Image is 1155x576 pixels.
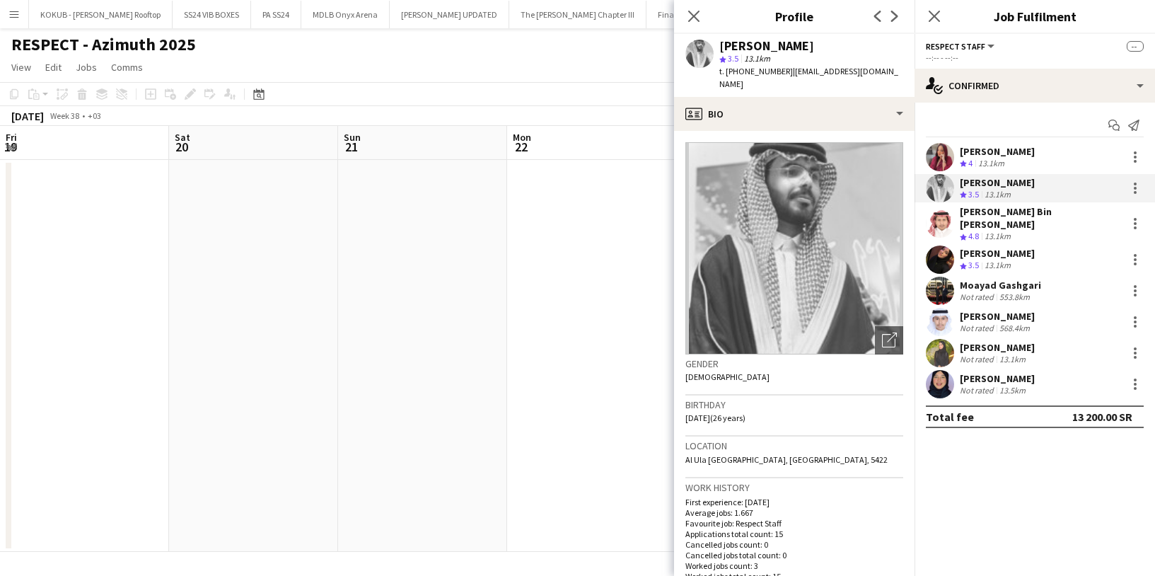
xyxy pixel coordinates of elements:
[975,158,1007,170] div: 13.1km
[674,97,915,131] div: Bio
[173,1,251,28] button: SS24 VIB BOXES
[40,58,67,76] a: Edit
[513,131,531,144] span: Mon
[960,372,1035,385] div: [PERSON_NAME]
[646,1,719,28] button: Final Fantasy
[344,131,361,144] span: Sun
[76,61,97,74] span: Jobs
[88,110,101,121] div: +03
[960,310,1035,323] div: [PERSON_NAME]
[45,61,62,74] span: Edit
[301,1,390,28] button: MDLB Onyx Arena
[70,58,103,76] a: Jobs
[685,357,903,370] h3: Gender
[926,41,985,52] span: Respect Staff
[960,279,1041,292] div: Moayad Gashgari
[982,260,1014,272] div: 13.1km
[342,139,361,155] span: 21
[685,560,903,571] p: Worked jobs count: 3
[685,413,745,423] span: [DATE] (26 years)
[511,139,531,155] span: 22
[960,341,1035,354] div: [PERSON_NAME]
[29,1,173,28] button: KOKUB - [PERSON_NAME] Rooftop
[997,323,1033,333] div: 568.4km
[719,40,814,52] div: [PERSON_NAME]
[175,131,190,144] span: Sat
[11,109,44,123] div: [DATE]
[509,1,646,28] button: The [PERSON_NAME] Chapter III
[728,53,738,64] span: 3.5
[685,550,903,560] p: Cancelled jobs total count: 0
[685,539,903,550] p: Cancelled jobs count: 0
[111,61,143,74] span: Comms
[685,439,903,452] h3: Location
[1127,41,1144,52] span: --
[926,52,1144,63] div: --:-- - --:--
[982,231,1014,243] div: 13.1km
[719,66,898,89] span: | [EMAIL_ADDRESS][DOMAIN_NAME]
[11,34,196,55] h1: RESPECT - Azimuth 2025
[960,385,997,396] div: Not rated
[875,326,903,355] div: Open photos pop-in
[926,410,974,424] div: Total fee
[685,398,903,411] h3: Birthday
[674,7,915,25] h3: Profile
[968,231,979,241] span: 4.8
[11,61,31,74] span: View
[6,131,17,144] span: Fri
[685,529,903,539] p: Applications total count: 15
[968,158,973,168] span: 4
[390,1,509,28] button: [PERSON_NAME] UPDATED
[960,176,1035,189] div: [PERSON_NAME]
[685,507,903,518] p: Average jobs: 1.667
[968,260,979,270] span: 3.5
[926,41,997,52] button: Respect Staff
[6,58,37,76] a: View
[685,518,903,529] p: Favourite job: Respect Staff
[960,145,1035,158] div: [PERSON_NAME]
[915,7,1155,25] h3: Job Fulfilment
[719,66,793,76] span: t. [PHONE_NUMBER]
[997,385,1028,396] div: 13.5km
[47,110,82,121] span: Week 38
[173,139,190,155] span: 20
[997,354,1028,364] div: 13.1km
[960,205,1121,231] div: [PERSON_NAME] Bin [PERSON_NAME]
[105,58,149,76] a: Comms
[4,139,17,155] span: 19
[997,292,1033,302] div: 553.8km
[685,371,770,382] span: [DEMOGRAPHIC_DATA]
[960,292,997,302] div: Not rated
[968,189,979,200] span: 3.5
[251,1,301,28] button: PA SS24
[741,53,773,64] span: 13.1km
[685,481,903,494] h3: Work history
[685,454,888,465] span: Al Ula [GEOGRAPHIC_DATA], [GEOGRAPHIC_DATA], 5422
[915,69,1155,103] div: Confirmed
[1072,410,1132,424] div: 13 200.00 SR
[960,323,997,333] div: Not rated
[960,354,997,364] div: Not rated
[982,189,1014,201] div: 13.1km
[685,142,903,355] img: Crew avatar or photo
[960,247,1035,260] div: [PERSON_NAME]
[685,497,903,507] p: First experience: [DATE]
